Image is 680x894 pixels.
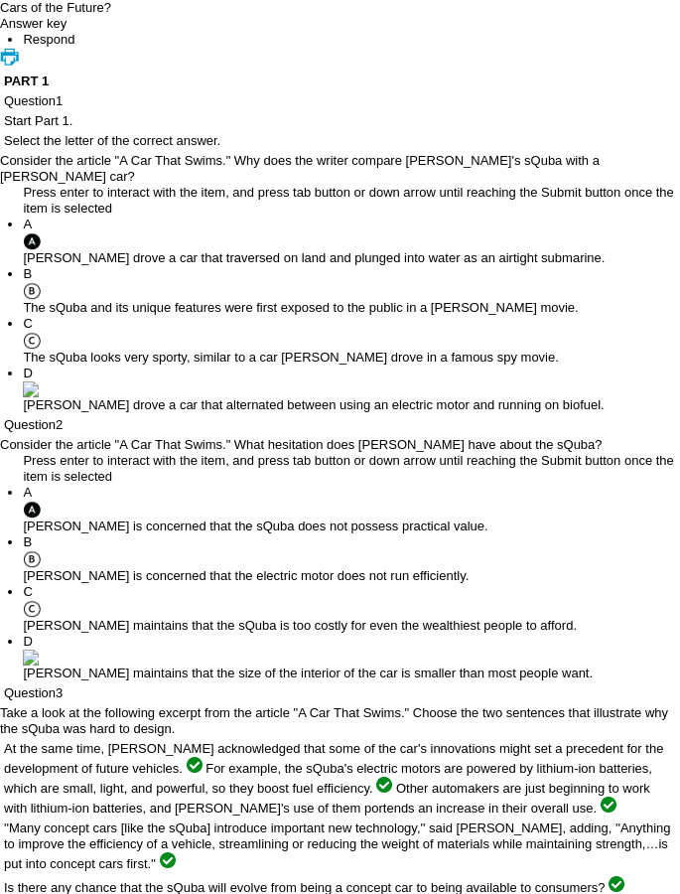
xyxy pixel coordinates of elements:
img: check [609,876,624,892]
span: B [23,266,32,281]
img: D.gif [23,381,39,397]
p: Question [4,93,676,109]
span: Start Part 1. [4,113,72,128]
li: [PERSON_NAME] is concerned that the sQuba does not possess practical value. [23,485,680,534]
img: D.gif [23,650,39,666]
li: [PERSON_NAME] maintains that the sQuba is too costly for even the wealthiest people to afford. [23,584,680,634]
span: D [23,634,32,649]
img: check [601,797,616,813]
img: A_filled.gif [23,501,40,519]
img: check [376,777,392,793]
img: check [187,757,203,773]
h3: PART 1 [4,74,676,89]
li: [PERSON_NAME] is concerned that the electric motor does not run efficiently. [23,534,680,584]
li: The sQuba and its unique features were first exposed to the public in a [PERSON_NAME] movie. [23,266,680,316]
li: [PERSON_NAME] drove a car that alternated between using an electric motor and running on biofuel. [23,366,680,413]
li: [PERSON_NAME] drove a car that traversed on land and plunged into water as an airtight submarine. [23,217,680,266]
img: check [160,852,176,868]
span: ''Many concept cars [like the sQuba] introduce important new technology,'' said [PERSON_NAME], ad... [4,820,671,871]
span: For example, the sQuba's electric motors are powered by lithium-ion batteries, which are small, l... [4,761,652,796]
span: Other automakers are just beginning to work with lithium-ion batteries, and [PERSON_NAME]'s use o... [4,781,650,816]
span: A [23,217,32,231]
img: B.gif [23,282,40,300]
span: Press enter to interact with the item, and press tab button or down arrow until reaching the Subm... [23,453,673,484]
span: D [23,366,32,380]
span: 1 [56,93,63,108]
p: Question [4,685,676,701]
span: 3 [56,685,63,700]
span: Press enter to interact with the item, and press tab button or down arrow until reaching the Subm... [23,185,673,216]
img: C.gif [23,600,40,618]
p: Question [4,417,676,433]
span: C [23,584,32,599]
span: B [23,534,32,549]
p: Select the letter of the correct answer. [4,133,676,149]
span: At the same time, [PERSON_NAME] acknowledged that some of the car's innovations might set a prece... [4,741,663,776]
img: C.gif [23,332,40,350]
li: The sQuba looks very sporty, similar to a car [PERSON_NAME] drove in a famous spy movie. [23,316,680,366]
span: A [23,485,32,500]
span: 2 [56,417,63,432]
span: C [23,316,32,331]
img: A_filled.gif [23,232,40,250]
img: B.gif [23,550,40,568]
li: This is the Respond Tab [23,32,680,48]
li: [PERSON_NAME] maintains that the size of the interior of the car is smaller than most people want. [23,634,680,681]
